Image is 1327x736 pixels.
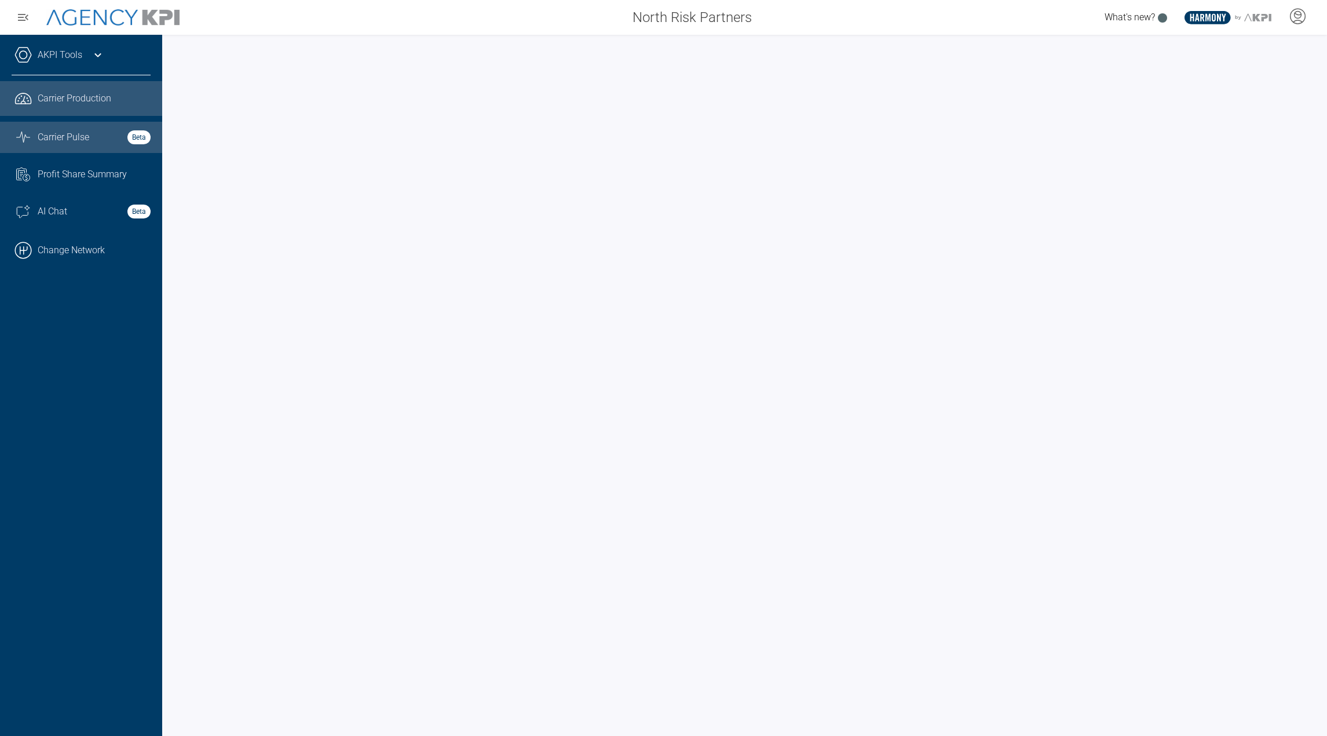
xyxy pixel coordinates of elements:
[46,9,180,26] img: AgencyKPI
[127,205,151,218] strong: Beta
[633,7,752,28] span: North Risk Partners
[38,92,111,105] span: Carrier Production
[38,48,82,62] a: AKPI Tools
[38,130,89,144] span: Carrier Pulse
[38,167,127,181] span: Profit Share Summary
[1105,12,1155,23] span: What's new?
[127,130,151,144] strong: Beta
[38,205,67,218] span: AI Chat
